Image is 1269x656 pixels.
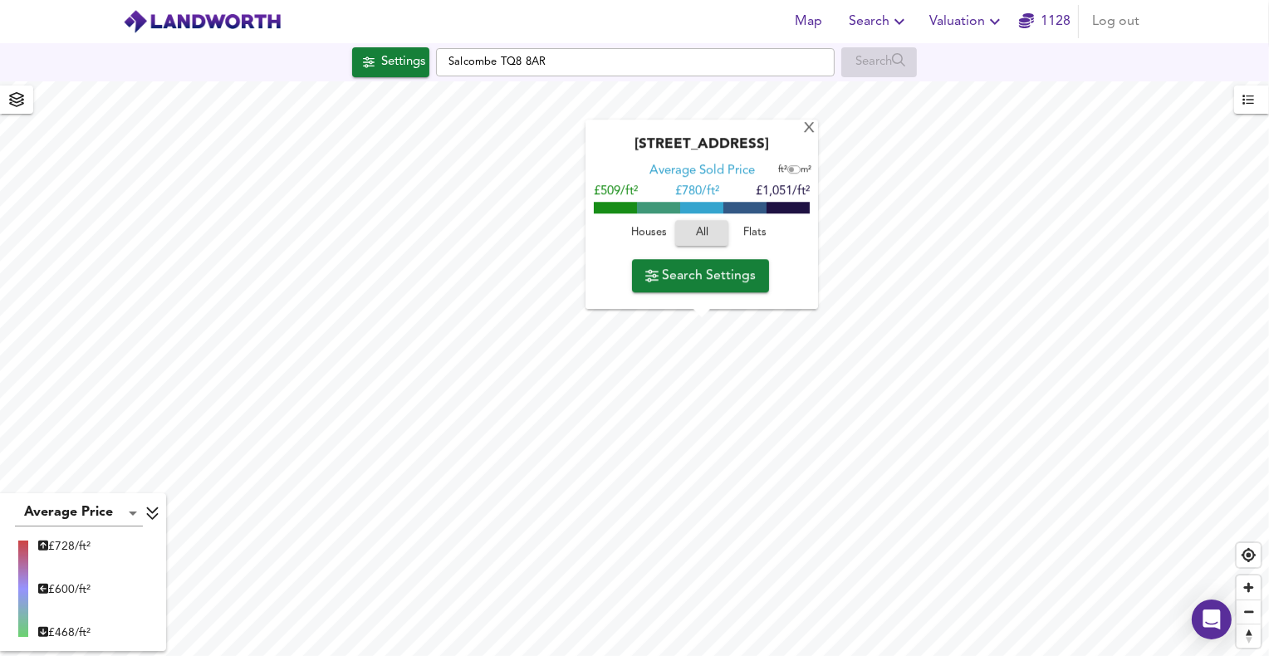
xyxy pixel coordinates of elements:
[381,51,425,73] div: Settings
[675,221,728,247] button: All
[802,121,816,137] div: X
[1237,624,1261,648] button: Reset bearing to north
[1237,575,1261,600] button: Zoom in
[594,186,638,198] span: £509/ft²
[923,5,1012,38] button: Valuation
[789,10,829,33] span: Map
[801,166,811,175] span: m²
[1018,5,1071,38] button: 1128
[645,264,756,287] span: Search Settings
[1019,10,1071,33] a: 1128
[38,538,91,555] div: £ 728/ft²
[1237,600,1261,624] button: Zoom out
[436,48,835,76] input: Enter a location...
[1237,624,1261,648] span: Reset bearing to north
[352,47,429,77] div: Click to configure Search Settings
[352,47,429,77] button: Settings
[594,137,810,164] div: [STREET_ADDRESS]
[675,186,719,198] span: £ 780/ft²
[732,224,777,243] span: Flats
[778,166,787,175] span: ft²
[649,164,755,180] div: Average Sold Price
[1085,5,1146,38] button: Log out
[632,259,769,292] button: Search Settings
[626,224,671,243] span: Houses
[1092,10,1139,33] span: Log out
[1192,600,1232,639] div: Open Intercom Messenger
[38,624,91,641] div: £ 468/ft²
[1237,543,1261,567] button: Find my location
[622,221,675,247] button: Houses
[756,186,810,198] span: £1,051/ft²
[842,5,916,38] button: Search
[929,10,1005,33] span: Valuation
[683,224,720,243] span: All
[728,221,781,247] button: Flats
[15,500,143,526] div: Average Price
[38,581,91,598] div: £ 600/ft²
[123,9,282,34] img: logo
[782,5,835,38] button: Map
[849,10,909,33] span: Search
